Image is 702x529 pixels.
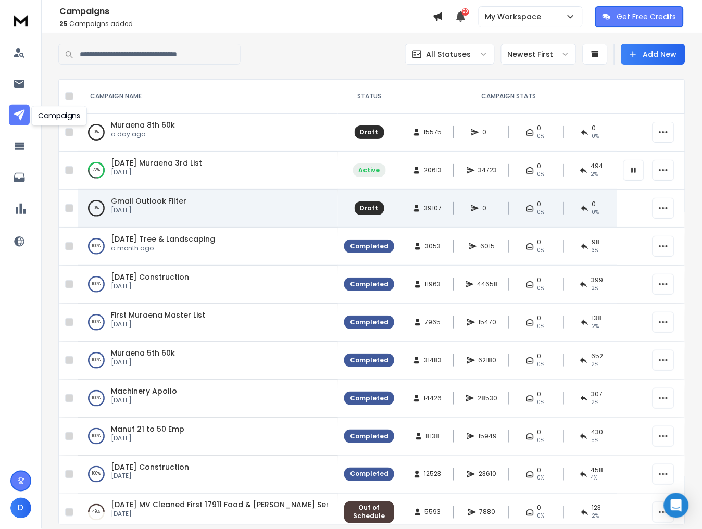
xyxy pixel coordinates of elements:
button: D [10,498,31,519]
p: [DATE] [111,320,205,329]
span: 652 [591,352,603,360]
td: 0%Muraena 8th 60ka day ago [78,114,338,152]
td: 100%Machinery Apollo[DATE] [78,380,338,418]
span: 138 [592,314,602,322]
span: 25 [59,19,68,28]
span: 28530 [478,394,497,402]
span: 15575 [424,128,442,136]
div: Completed [350,318,388,326]
td: 72%[DATE] Muraena 3rd List[DATE] [78,152,338,190]
p: [DATE] [111,396,177,405]
p: a month ago [111,244,215,253]
span: 6015 [480,242,495,250]
span: 7965 [425,318,441,326]
span: 0 [537,352,542,360]
a: [DATE] Construction [111,462,189,472]
div: Completed [350,432,388,440]
span: 399 [591,276,603,284]
span: 0% [537,360,545,369]
span: 2 % [592,512,599,521]
span: 62180 [479,356,497,364]
span: Machinery Apollo [111,386,177,396]
p: [DATE] [111,472,189,481]
p: 100 % [92,241,101,251]
span: 0 [482,128,493,136]
div: Draft [360,204,379,212]
div: Draft [360,128,379,136]
span: 0% [537,132,545,141]
span: 15470 [479,318,497,326]
span: 8138 [426,432,440,440]
a: [DATE] MV Cleaned First 17911 Food & [PERSON_NAME] Serv [111,500,333,510]
p: 0 % [94,127,99,137]
span: 14426 [424,394,442,402]
a: First Muraena Master List [111,310,205,320]
span: 0 [537,428,542,436]
a: Muraena 5th 60k [111,348,175,358]
p: Get Free Credits [617,11,676,22]
th: STATUS [338,80,400,114]
button: Newest First [501,44,576,65]
a: [DATE] Construction [111,272,189,282]
span: 39107 [424,204,442,212]
span: 20613 [424,166,442,174]
p: [DATE] [111,510,328,519]
span: 2 % [591,170,598,179]
span: 7880 [480,508,496,517]
a: [DATE] Tree & Landscaping [111,234,215,244]
span: 0% [537,398,545,407]
div: Completed [350,242,388,250]
p: [DATE] [111,358,175,367]
span: 0 [537,238,542,246]
span: 11963 [425,280,441,288]
p: 100 % [92,469,101,480]
span: 0% [537,436,545,445]
div: Out of Schedule [350,504,388,521]
span: 0 [537,276,542,284]
span: 123 [592,504,601,512]
td: 100%Manuf 21 to 50 Emp[DATE] [78,418,338,456]
span: 0 [592,124,596,132]
a: [DATE] Muraena 3rd List [111,158,202,168]
span: 0 [592,200,596,208]
span: 98 [592,238,600,246]
a: Gmail Outlook Filter [111,196,186,206]
span: 5 % [591,436,598,445]
span: 3 % [592,246,599,255]
span: 0% [537,512,545,521]
span: 0 [537,390,542,398]
span: 2 % [591,360,598,369]
span: 0 [537,124,542,132]
span: 4 % [591,474,598,483]
div: Completed [350,356,388,364]
h1: Campaigns [59,5,433,18]
p: 100 % [92,355,101,366]
p: 100 % [92,431,101,442]
div: Campaigns [31,106,87,125]
span: 15949 [478,432,497,440]
span: 494 [591,162,604,170]
td: 100%First Muraena Master List[DATE] [78,304,338,342]
span: 0 [537,314,542,322]
span: 458 [591,466,604,474]
th: CAMPAIGN STATS [400,80,617,114]
span: 3053 [425,242,441,250]
td: 0%Gmail Outlook Filter[DATE] [78,190,338,228]
span: 50 [462,8,469,16]
span: 0 [482,204,493,212]
img: logo [10,10,31,30]
p: 49 % [93,507,101,518]
p: [DATE] [111,168,202,177]
span: 0 [537,504,542,512]
span: 307 [592,390,603,398]
span: 0% [537,474,545,483]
